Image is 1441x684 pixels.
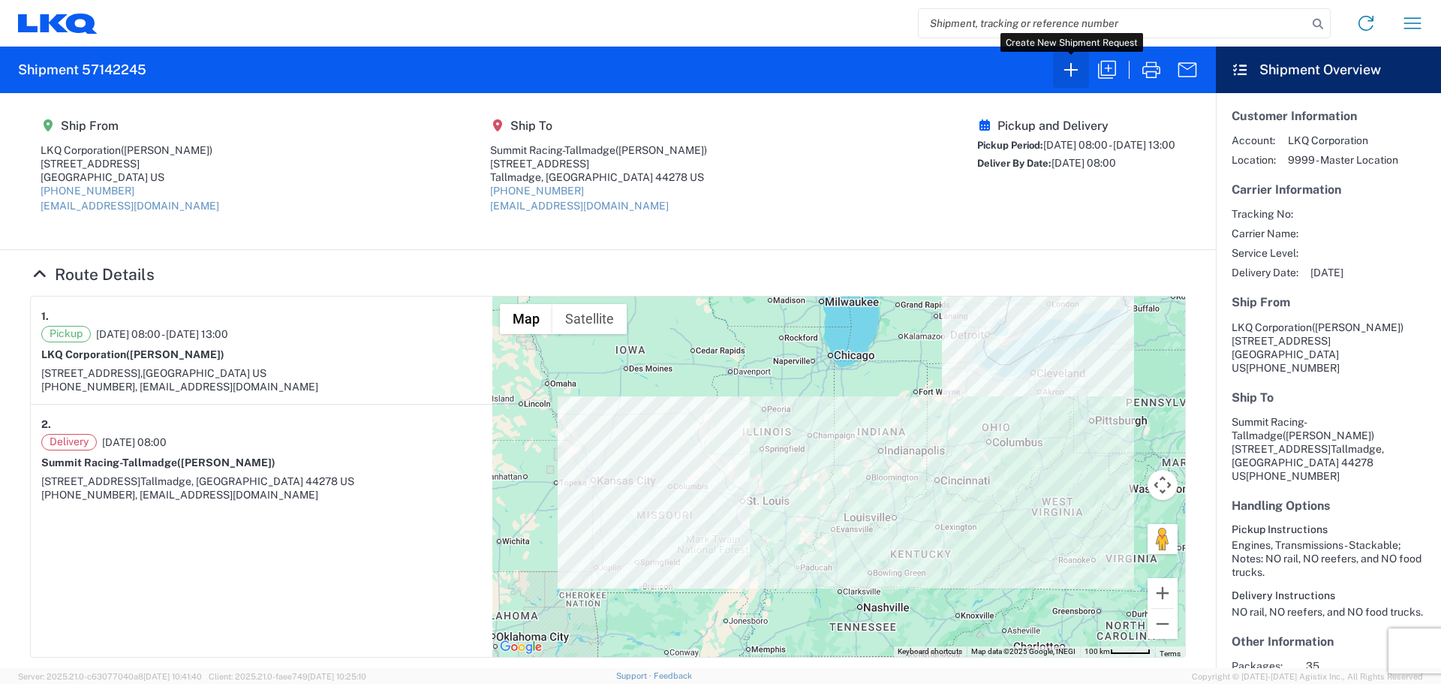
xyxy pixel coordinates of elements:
[1148,609,1178,639] button: Zoom out
[41,367,143,379] span: [STREET_ADDRESS],
[1246,470,1340,482] span: [PHONE_NUMBER]
[496,637,546,657] img: Google
[1232,589,1425,602] h6: Delivery Instructions
[41,185,134,197] a: [PHONE_NUMBER]
[490,185,584,197] a: [PHONE_NUMBER]
[143,367,266,379] span: [GEOGRAPHIC_DATA] US
[41,434,97,450] span: Delivery
[490,119,707,133] h5: Ship To
[308,672,366,681] span: [DATE] 10:25:10
[496,637,546,657] a: Open this area in Google Maps (opens a new window)
[1051,157,1116,169] span: [DATE] 08:00
[1232,182,1425,197] h5: Carrier Information
[1232,634,1425,649] h5: Other Information
[977,140,1043,151] span: Pickup Period:
[615,144,707,156] span: ([PERSON_NAME])
[41,348,224,360] strong: LKQ Corporation
[654,671,692,680] a: Feedback
[102,435,167,449] span: [DATE] 08:00
[1085,647,1110,655] span: 100 km
[1232,538,1425,579] div: Engines, Transmissions - Stackable; Notes: NO rail, NO reefers, and NO food trucks.
[898,646,962,657] button: Keyboard shortcuts
[1232,605,1425,619] div: NO rail, NO reefers, and NO food trucks.
[41,457,275,469] strong: Summit Racing-Tallmadge
[41,326,91,342] span: Pickup
[126,348,224,360] span: ([PERSON_NAME])
[490,200,669,212] a: [EMAIL_ADDRESS][DOMAIN_NAME]
[977,119,1175,133] h5: Pickup and Delivery
[41,157,219,170] div: [STREET_ADDRESS]
[41,380,482,393] div: [PHONE_NUMBER], [EMAIL_ADDRESS][DOMAIN_NAME]
[1192,670,1423,683] span: Copyright © [DATE]-[DATE] Agistix Inc., All Rights Reserved
[209,672,366,681] span: Client: 2025.21.0-faee749
[1312,321,1403,333] span: ([PERSON_NAME])
[121,144,212,156] span: ([PERSON_NAME])
[971,647,1075,655] span: Map data ©2025 Google, INEGI
[919,9,1307,38] input: Shipment, tracking or reference number
[143,672,202,681] span: [DATE] 10:41:40
[1232,153,1276,167] span: Location:
[490,143,707,157] div: Summit Racing-Tallmadge
[1232,335,1331,347] span: [STREET_ADDRESS]
[177,457,275,469] span: ([PERSON_NAME])
[1288,153,1398,167] span: 9999 - Master Location
[1232,415,1425,483] address: Tallmadge, [GEOGRAPHIC_DATA] 44278 US
[41,200,219,212] a: [EMAIL_ADDRESS][DOMAIN_NAME]
[30,265,155,284] a: Hide Details
[96,327,228,341] span: [DATE] 08:00 - [DATE] 13:00
[552,304,627,334] button: Show satellite imagery
[1080,646,1155,657] button: Map Scale: 100 km per 50 pixels
[1306,659,1434,673] span: 35
[41,475,140,487] span: [STREET_ADDRESS]
[977,158,1051,169] span: Deliver By Date:
[490,170,707,184] div: Tallmadge, [GEOGRAPHIC_DATA] 44278 US
[490,157,707,170] div: [STREET_ADDRESS]
[41,170,219,184] div: [GEOGRAPHIC_DATA] US
[1232,416,1374,455] span: Summit Racing-Tallmadge [STREET_ADDRESS]
[1232,523,1425,536] h6: Pickup Instructions
[500,304,552,334] button: Show street map
[1232,246,1298,260] span: Service Level:
[140,475,354,487] span: Tallmadge, [GEOGRAPHIC_DATA] 44278 US
[1232,295,1425,309] h5: Ship From
[1216,47,1441,93] header: Shipment Overview
[1148,470,1178,500] button: Map camera controls
[1232,321,1312,333] span: LKQ Corporation
[1232,659,1294,673] span: Packages:
[1232,134,1276,147] span: Account:
[18,672,202,681] span: Server: 2025.21.0-c63077040a8
[1232,266,1298,279] span: Delivery Date:
[41,488,482,502] div: [PHONE_NUMBER], [EMAIL_ADDRESS][DOMAIN_NAME]
[18,61,146,79] h2: Shipment 57142245
[1160,649,1181,658] a: Terms
[41,143,219,157] div: LKQ Corporation
[1148,524,1178,554] button: Drag Pegman onto the map to open Street View
[1148,578,1178,608] button: Zoom in
[616,671,654,680] a: Support
[1232,390,1425,405] h5: Ship To
[41,307,49,326] strong: 1.
[1283,429,1374,441] span: ([PERSON_NAME])
[1288,134,1398,147] span: LKQ Corporation
[41,415,51,434] strong: 2.
[41,119,219,133] h5: Ship From
[1310,266,1343,279] span: [DATE]
[1043,139,1175,151] span: [DATE] 08:00 - [DATE] 13:00
[1232,207,1298,221] span: Tracking No:
[1232,227,1298,240] span: Carrier Name:
[1232,499,1425,513] h5: Handling Options
[1246,362,1340,374] span: [PHONE_NUMBER]
[1232,321,1425,375] address: [GEOGRAPHIC_DATA] US
[1232,109,1425,123] h5: Customer Information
